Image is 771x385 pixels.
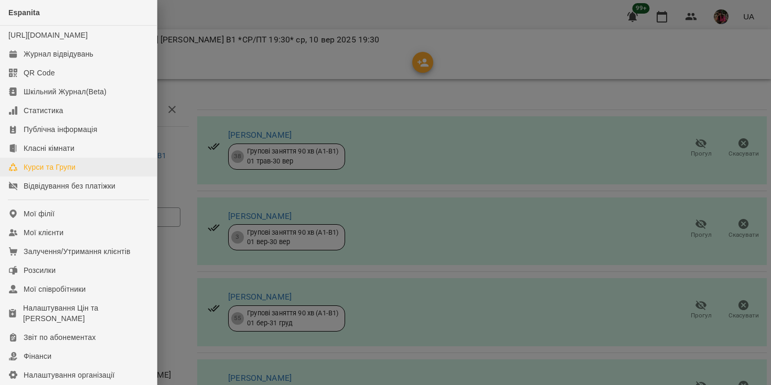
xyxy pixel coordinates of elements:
[24,162,76,172] div: Курси та Групи
[24,105,63,116] div: Статистика
[24,246,131,257] div: Залучення/Утримання клієнтів
[24,351,51,361] div: Фінанси
[24,181,115,191] div: Відвідування без платіжки
[23,303,148,324] div: Налаштування Цін та [PERSON_NAME]
[24,265,56,276] div: Розсилки
[24,49,93,59] div: Журнал відвідувань
[24,332,96,343] div: Звіт по абонементах
[24,124,97,135] div: Публічна інформація
[24,227,63,238] div: Мої клієнти
[24,370,115,380] div: Налаштування організації
[24,143,74,153] div: Класні кімнати
[24,208,55,219] div: Мої філії
[24,86,106,97] div: Шкільний Журнал(Beta)
[8,8,40,17] span: Espanita
[24,284,86,294] div: Мої співробітники
[24,68,55,78] div: QR Code
[8,31,88,39] a: [URL][DOMAIN_NAME]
